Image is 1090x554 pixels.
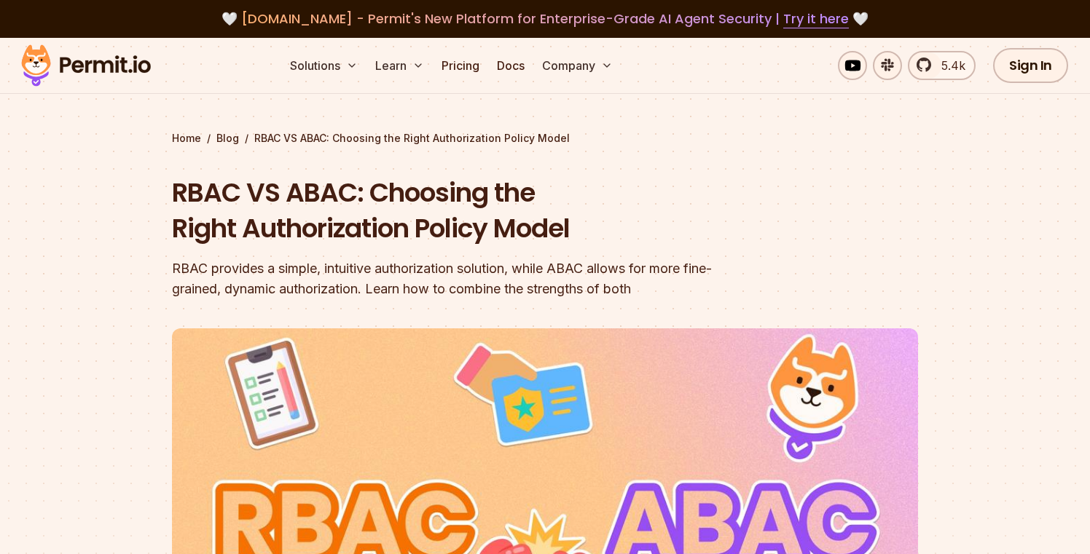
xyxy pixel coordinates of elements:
[172,258,732,299] div: RBAC provides a simple, intuitive authorization solution, while ABAC allows for more fine-grained...
[369,51,430,80] button: Learn
[993,48,1068,83] a: Sign In
[491,51,530,80] a: Docs
[35,9,1055,29] div: 🤍 🤍
[536,51,619,80] button: Company
[172,175,732,247] h1: RBAC VS ABAC: Choosing the Right Authorization Policy Model
[172,131,918,146] div: / /
[436,51,485,80] a: Pricing
[216,131,239,146] a: Blog
[172,131,201,146] a: Home
[783,9,849,28] a: Try it here
[15,41,157,90] img: Permit logo
[241,9,849,28] span: [DOMAIN_NAME] - Permit's New Platform for Enterprise-Grade AI Agent Security |
[933,57,965,74] span: 5.4k
[284,51,364,80] button: Solutions
[908,51,976,80] a: 5.4k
